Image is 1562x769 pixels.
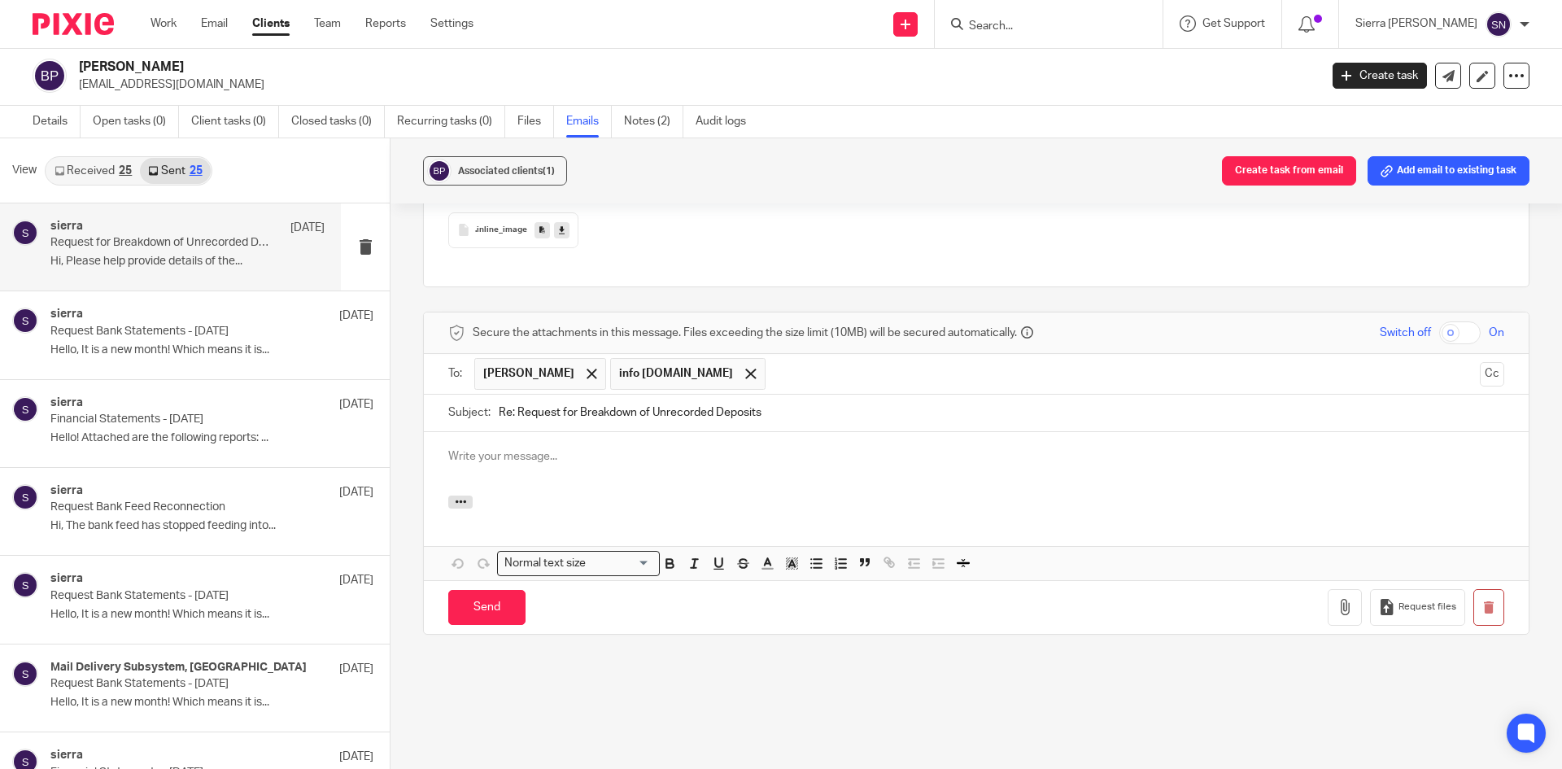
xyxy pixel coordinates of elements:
[543,166,555,176] span: (1)
[619,365,733,382] span: info [DOMAIN_NAME]
[339,308,373,324] p: [DATE]
[1368,156,1529,186] button: Add email to existing task
[1355,15,1477,32] p: Sierra [PERSON_NAME]
[140,158,210,184] a: Sent25
[365,15,406,32] a: Reports
[291,106,385,138] a: Closed tasks (0)
[33,13,114,35] img: Pixie
[339,572,373,588] p: [DATE]
[1486,11,1512,37] img: svg%3E
[458,166,555,176] span: Associated clients
[1398,601,1456,614] span: Request files
[501,555,590,572] span: Normal text size
[430,15,473,32] a: Settings
[339,396,373,413] p: [DATE]
[314,15,341,32] a: Team
[624,106,683,138] a: Notes (2)
[290,220,325,236] p: [DATE]
[1480,362,1504,387] button: Cc
[12,396,38,422] img: svg%3E
[12,220,38,246] img: svg%3E
[50,431,373,445] p: Hello! Attached are the following reports: ...
[696,106,758,138] a: Audit logs
[1370,589,1464,626] button: Request files
[566,106,612,138] a: Emails
[46,158,140,184] a: Received25
[252,15,290,32] a: Clients
[497,551,660,576] div: Search for option
[12,661,38,687] img: svg%3E
[12,572,38,598] img: svg%3E
[50,519,373,533] p: Hi, The bank feed has stopped feeding into...
[12,484,38,510] img: svg%3E
[967,20,1114,34] input: Search
[50,343,373,357] p: Hello, It is a new month! Which means it is...
[448,212,578,248] button: .inline_image
[1202,18,1265,29] span: Get Support
[50,677,309,691] p: Request Bank Statements - [DATE]
[473,325,1017,341] span: Secure the attachments in this message. Files exceeding the size limit (10MB) will be secured aut...
[191,106,279,138] a: Client tasks (0)
[50,661,307,675] h4: Mail Delivery Subsystem, [GEOGRAPHIC_DATA]
[1333,63,1427,89] a: Create task
[50,484,83,498] h4: sierra
[339,749,373,765] p: [DATE]
[79,76,1308,93] p: [EMAIL_ADDRESS][DOMAIN_NAME]
[448,404,491,421] label: Subject:
[397,106,505,138] a: Recurring tasks (0)
[50,413,309,426] p: Financial Statements - [DATE]
[50,396,83,410] h4: sierra
[50,255,325,269] p: Hi, Please help provide details of the...
[50,500,309,514] p: Request Bank Feed Reconnection
[50,308,83,321] h4: sierra
[33,59,67,93] img: svg%3E
[517,106,554,138] a: Files
[50,749,83,762] h4: sierra
[50,572,83,586] h4: sierra
[1380,325,1431,341] span: Switch off
[50,220,83,234] h4: sierra
[190,165,203,177] div: 25
[50,589,309,603] p: Request Bank Statements - [DATE]
[79,59,1062,76] h2: [PERSON_NAME]
[339,661,373,677] p: [DATE]
[591,555,650,572] input: Search for option
[423,156,567,186] button: Associated clients(1)
[50,236,270,250] p: Request for Breakdown of Unrecorded Deposits
[448,590,526,625] input: Send
[475,225,527,235] span: .inline_image
[427,159,452,183] img: svg%3E
[33,106,81,138] a: Details
[93,106,179,138] a: Open tasks (0)
[339,484,373,500] p: [DATE]
[119,165,132,177] div: 25
[50,696,373,710] p: Hello, It is a new month! Which means it is...
[50,325,309,339] p: Request Bank Statements - [DATE]
[50,608,373,622] p: Hello, It is a new month! Which means it is...
[483,365,574,382] span: [PERSON_NAME]
[12,308,38,334] img: svg%3E
[12,162,37,179] span: View
[1222,156,1356,186] button: Create task from email
[151,15,177,32] a: Work
[448,365,466,382] label: To:
[1489,325,1504,341] span: On
[201,15,228,32] a: Email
